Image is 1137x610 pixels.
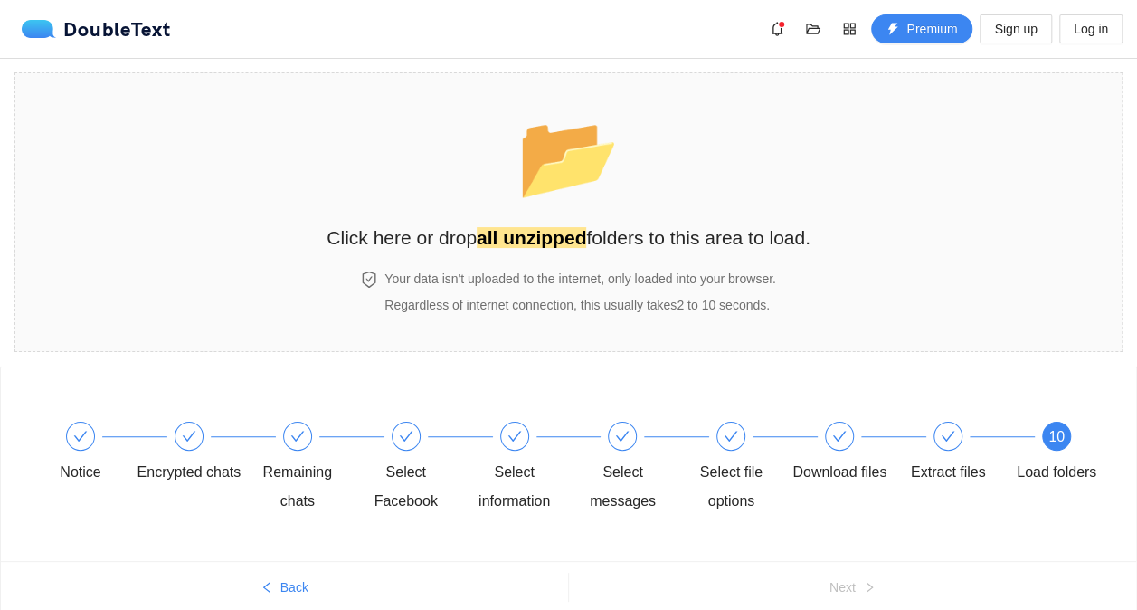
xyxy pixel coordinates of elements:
[245,458,350,516] div: Remaining chats
[516,110,621,203] span: folder
[462,422,571,516] div: Select information
[763,22,791,36] span: bell
[1,573,568,602] button: leftBack
[290,429,305,443] span: check
[724,429,738,443] span: check
[22,20,171,38] a: logoDoubleText
[73,429,88,443] span: check
[462,458,567,516] div: Select information
[570,458,675,516] div: Select messages
[895,422,1004,487] div: Extract files
[354,458,459,516] div: Select Facebook
[327,223,810,253] h2: Click here or drop folders to this area to load.
[384,298,770,312] span: Regardless of internet connection, this usually takes 2 to 10 seconds .
[792,458,886,487] div: Download files
[245,422,354,516] div: Remaining chats
[800,22,827,36] span: folder-open
[280,577,308,597] span: Back
[799,14,828,43] button: folder-open
[836,22,863,36] span: appstore
[570,422,678,516] div: Select messages
[507,429,522,443] span: check
[1004,422,1109,487] div: 10Load folders
[787,422,895,487] div: Download files
[886,23,899,37] span: thunderbolt
[354,422,462,516] div: Select Facebook
[832,429,847,443] span: check
[477,227,586,248] strong: all unzipped
[835,14,864,43] button: appstore
[22,20,171,38] div: DoubleText
[980,14,1051,43] button: Sign up
[911,458,986,487] div: Extract files
[361,272,377,288] span: safety-certificate
[137,458,242,487] div: Encrypted chats
[1048,429,1065,444] span: 10
[1059,14,1123,43] button: Log in
[399,429,413,443] span: check
[28,422,137,487] div: Notice
[871,14,972,43] button: thunderboltPremium
[678,458,783,516] div: Select file options
[569,573,1137,602] button: Nextright
[137,422,245,487] div: Encrypted chats
[1017,458,1096,487] div: Load folders
[941,429,955,443] span: check
[384,269,776,289] h4: Your data isn't uploaded to the internet, only loaded into your browser.
[22,20,63,38] img: logo
[615,429,630,443] span: check
[261,581,273,596] span: left
[763,14,791,43] button: bell
[1074,19,1108,39] span: Log in
[60,458,100,487] div: Notice
[906,19,957,39] span: Premium
[678,422,787,516] div: Select file options
[182,429,196,443] span: check
[994,19,1037,39] span: Sign up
